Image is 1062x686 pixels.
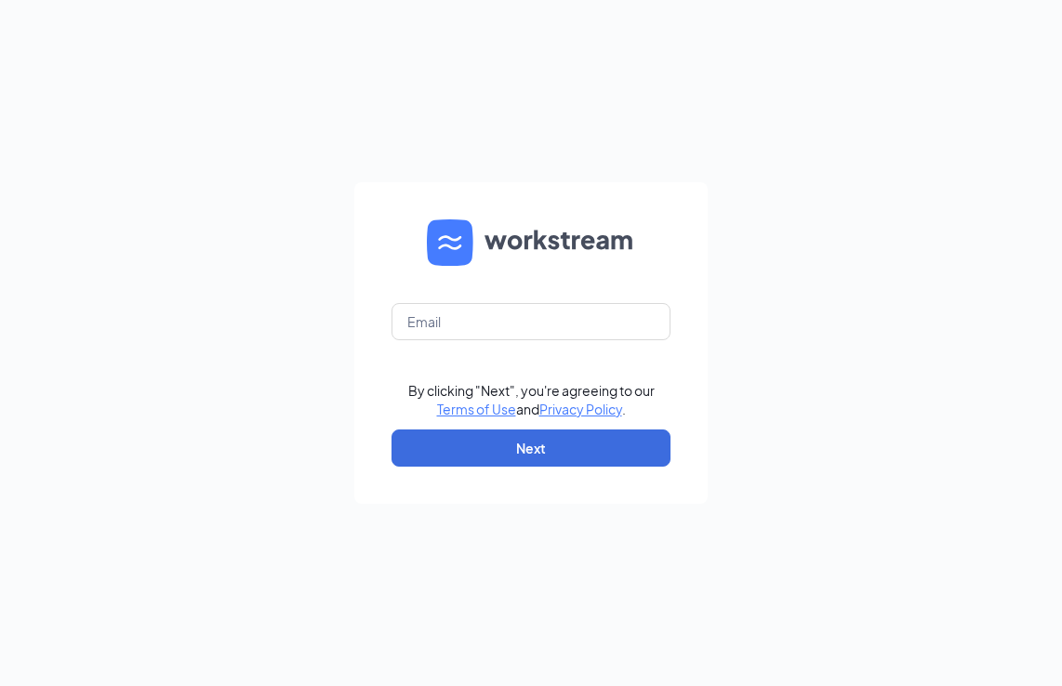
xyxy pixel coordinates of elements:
a: Privacy Policy [539,401,622,417]
a: Terms of Use [437,401,516,417]
input: Email [392,303,670,340]
div: By clicking "Next", you're agreeing to our and . [408,381,655,418]
img: WS logo and Workstream text [427,219,635,266]
button: Next [392,429,670,467]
